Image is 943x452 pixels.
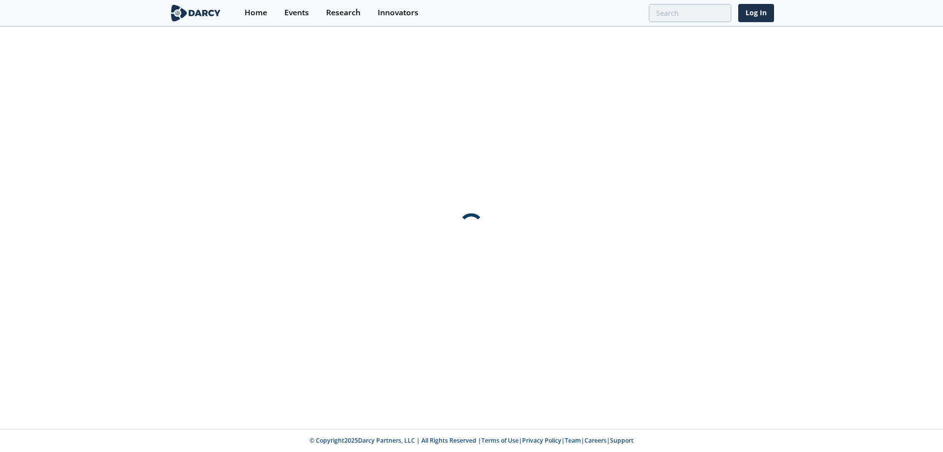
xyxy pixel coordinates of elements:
div: Innovators [378,9,418,17]
div: Events [284,9,309,17]
a: Support [610,436,634,445]
a: Terms of Use [481,436,519,445]
input: Advanced Search [649,4,731,22]
img: logo-wide.svg [169,4,222,22]
div: Research [326,9,361,17]
a: Log In [738,4,774,22]
a: Privacy Policy [522,436,561,445]
div: Home [245,9,267,17]
a: Careers [584,436,607,445]
a: Team [565,436,581,445]
p: © Copyright 2025 Darcy Partners, LLC | All Rights Reserved | | | | | [108,436,835,445]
